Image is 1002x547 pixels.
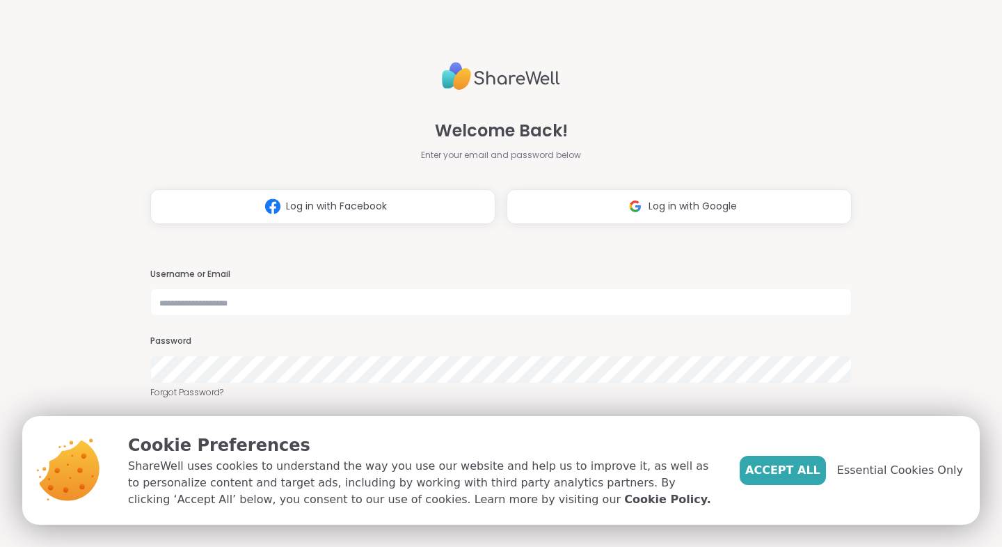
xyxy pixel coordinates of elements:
img: ShareWell Logomark [622,193,649,219]
p: Cookie Preferences [128,433,717,458]
span: Log in with Google [649,199,737,214]
button: Log in with Google [507,189,852,224]
button: Accept All [740,456,826,485]
a: Cookie Policy. [624,491,710,508]
span: Essential Cookies Only [837,462,963,479]
img: ShareWell Logo [442,56,560,96]
p: ShareWell uses cookies to understand the way you use our website and help us to improve it, as we... [128,458,717,508]
span: Accept All [745,462,820,479]
img: ShareWell Logomark [260,193,286,219]
button: Log in with Facebook [150,189,495,224]
a: Forgot Password? [150,386,852,399]
span: Enter your email and password below [421,149,581,161]
span: Log in with Facebook [286,199,387,214]
span: Welcome Back! [435,118,568,143]
h3: Password [150,335,852,347]
h3: Username or Email [150,269,852,280]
